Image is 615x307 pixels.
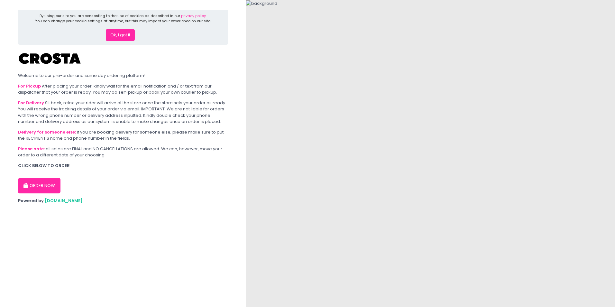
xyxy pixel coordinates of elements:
[18,146,228,158] div: all sales are FINAL and NO CANCELLATIONS are allowed. We can, however, move your order to a diffe...
[18,163,228,169] div: CLICK BELOW TO ORDER
[18,129,228,142] div: If you are booking delivery for someone else, please make sure to put the RECIPIENT'S name and ph...
[18,83,41,89] b: For Pickup
[18,178,60,193] button: ORDER NOW
[35,13,211,24] div: By using our site you are consenting to the use of cookies as described in our You can change you...
[18,100,228,125] div: Sit back, relax, your rider will arrive at the store once the store sets your order as ready. You...
[246,0,277,7] img: background
[18,83,228,96] div: After placing your order, kindly wait for the email notification and / or text from our dispatche...
[18,146,45,152] b: Please note:
[45,198,83,204] a: [DOMAIN_NAME]
[18,49,82,68] img: Crosta Pizzeria
[181,13,207,18] a: privacy policy.
[18,100,44,106] b: For Delivery
[18,129,76,135] b: Delivery for someone else:
[106,29,135,41] button: Ok, I got it
[18,72,228,79] div: Welcome to our pre-order and same day ordering platform!
[18,198,228,204] div: Powered by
